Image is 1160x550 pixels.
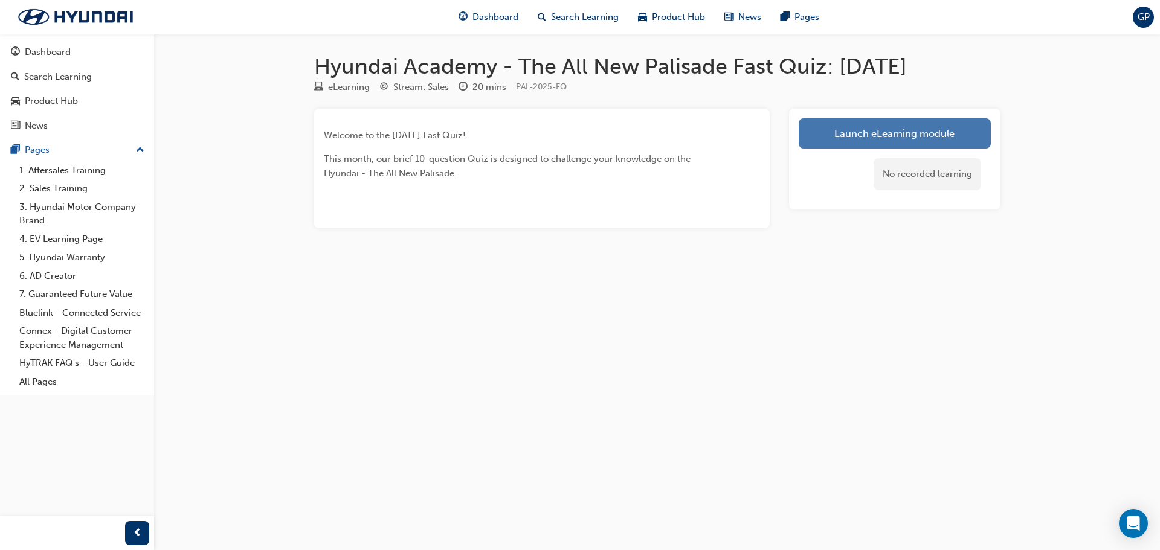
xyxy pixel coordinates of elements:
[538,10,546,25] span: search-icon
[6,4,145,30] img: Trak
[5,115,149,137] a: News
[5,39,149,139] button: DashboardSearch LearningProduct HubNews
[715,5,771,30] a: news-iconNews
[516,82,567,92] span: Learning resource code
[738,10,761,24] span: News
[14,304,149,322] a: Bluelink - Connected Service
[136,142,144,158] span: up-icon
[5,139,149,161] button: Pages
[25,119,48,133] div: News
[11,121,20,132] span: news-icon
[449,5,528,30] a: guage-iconDashboard
[379,82,388,93] span: target-icon
[11,145,20,156] span: pages-icon
[874,158,981,190] div: No recorded learning
[11,72,19,83] span: search-icon
[24,70,92,84] div: Search Learning
[14,322,149,354] a: Connex - Digital Customer Experience Management
[771,5,829,30] a: pages-iconPages
[314,80,370,95] div: Type
[14,161,149,180] a: 1. Aftersales Training
[25,45,71,59] div: Dashboard
[324,153,693,179] span: This month, our brief 10-question Quiz is designed to challenge your knowledge on the Hyundai - T...
[5,66,149,88] a: Search Learning
[14,230,149,249] a: 4. EV Learning Page
[133,526,142,541] span: prev-icon
[14,285,149,304] a: 7. Guaranteed Future Value
[14,354,149,373] a: HyTRAK FAQ's - User Guide
[794,10,819,24] span: Pages
[314,53,1000,80] h1: Hyundai Academy - The All New Palisade Fast Quiz: [DATE]
[314,82,323,93] span: learningResourceType_ELEARNING-icon
[25,143,50,157] div: Pages
[472,80,506,94] div: 20 mins
[638,10,647,25] span: car-icon
[11,47,20,58] span: guage-icon
[1133,7,1154,28] button: GP
[14,373,149,391] a: All Pages
[25,94,78,108] div: Product Hub
[628,5,715,30] a: car-iconProduct Hub
[14,198,149,230] a: 3. Hyundai Motor Company Brand
[652,10,705,24] span: Product Hub
[724,10,733,25] span: news-icon
[459,82,468,93] span: clock-icon
[781,10,790,25] span: pages-icon
[5,90,149,112] a: Product Hub
[1119,509,1148,538] div: Open Intercom Messenger
[459,10,468,25] span: guage-icon
[14,267,149,286] a: 6. AD Creator
[379,80,449,95] div: Stream
[393,80,449,94] div: Stream: Sales
[551,10,619,24] span: Search Learning
[799,118,991,149] a: Launch eLearning module
[472,10,518,24] span: Dashboard
[324,130,466,141] span: Welcome to the [DATE] Fast Quiz!
[1138,10,1150,24] span: GP
[11,96,20,107] span: car-icon
[459,80,506,95] div: Duration
[528,5,628,30] a: search-iconSearch Learning
[14,179,149,198] a: 2. Sales Training
[14,248,149,267] a: 5. Hyundai Warranty
[5,41,149,63] a: Dashboard
[328,80,370,94] div: eLearning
